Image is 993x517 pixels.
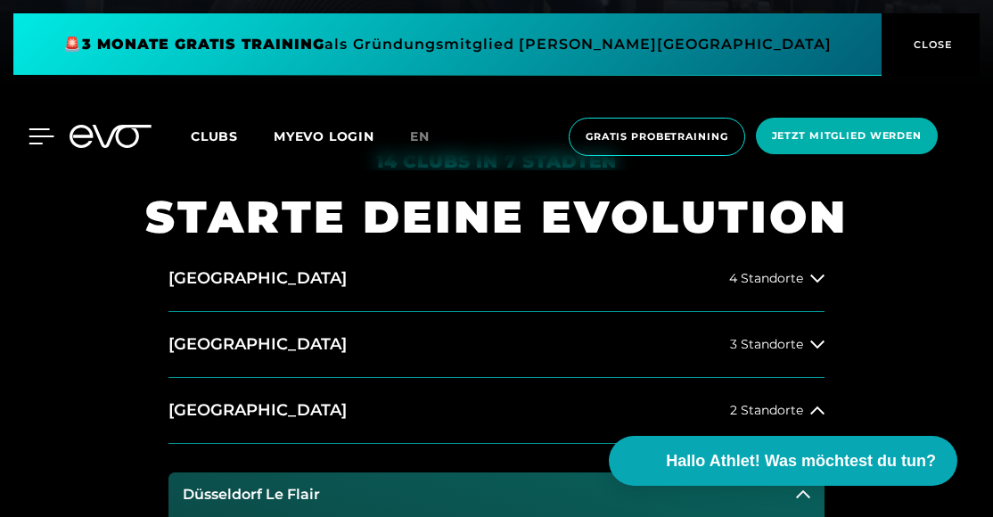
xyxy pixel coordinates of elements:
span: 4 Standorte [729,272,803,285]
span: Hallo Athlet! Was möchtest du tun? [666,449,936,473]
a: Jetzt Mitglied werden [751,118,943,156]
span: en [410,128,430,144]
h2: [GEOGRAPHIC_DATA] [168,333,347,356]
span: CLOSE [909,37,953,53]
span: Clubs [191,128,238,144]
span: Jetzt Mitglied werden [772,128,922,144]
span: Gratis Probetraining [586,129,728,144]
h2: [GEOGRAPHIC_DATA] [168,267,347,290]
a: Clubs [191,127,274,144]
button: Hallo Athlet! Was möchtest du tun? [609,436,957,486]
button: [GEOGRAPHIC_DATA]2 Standorte [168,378,825,444]
a: en [410,127,451,147]
h2: [GEOGRAPHIC_DATA] [168,399,347,422]
span: 3 Standorte [730,338,803,351]
span: 2 Standorte [730,404,803,417]
button: [GEOGRAPHIC_DATA]4 Standorte [168,246,825,312]
h3: Düsseldorf Le Flair [183,487,320,503]
button: Düsseldorf Le Flair [168,472,825,517]
a: MYEVO LOGIN [274,128,374,144]
h1: STARTE DEINE EVOLUTION [145,188,848,246]
button: CLOSE [882,13,980,76]
a: Gratis Probetraining [563,118,751,156]
button: [GEOGRAPHIC_DATA]3 Standorte [168,312,825,378]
